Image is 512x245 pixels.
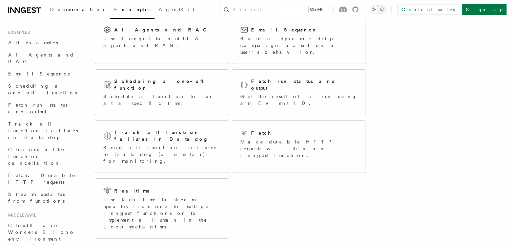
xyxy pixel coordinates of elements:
[5,49,80,68] a: AI Agents and RAG
[110,2,155,19] a: Examples
[114,78,221,91] h2: Scheduling a one-off function
[5,213,36,218] span: Middleware
[5,143,80,169] a: Cleanup after function cancellation
[240,93,357,107] p: Get the result of a run using an Event ID.
[370,5,386,14] button: Toggle dark mode
[5,99,80,118] a: Fetch run status and output
[251,78,357,91] h2: Fetch run status and output
[240,35,357,55] p: Build a dynamic drip campaign based on a user's behavior.
[5,188,80,207] a: Stream updates from functions
[5,118,80,143] a: Track all function failures in Datadog
[8,192,65,204] span: Stream updates from functions
[8,147,66,166] span: Cleanup after function cancellation
[251,130,272,136] h2: Fetch
[5,169,80,188] a: Fetch: Durable HTTP requests
[114,129,221,142] h2: Track all function failures in Datadog
[103,144,221,164] p: Send all function failures to Datadog (or similar) for monitoring.
[103,196,221,230] p: Use Realtime to stream updates from one to multiple Inngest functions or to implement a Human in ...
[8,71,71,76] span: Email Sequence
[232,17,366,64] a: Email SequenceBuild a dynamic drip campaign based on a user's behavior.
[8,83,79,95] span: Scheduling a one-off function
[232,120,366,173] a: FetchMake durable HTTP requests within an Inngest function.
[397,4,459,15] a: Contact sales
[50,7,106,12] span: Documentation
[114,187,150,194] h2: Realtime
[95,120,229,173] a: Track all function failures in DatadogSend all function failures to Datadog (or similar) for moni...
[8,40,58,45] span: All examples
[103,93,221,107] p: Schedule a function to run at a specific time.
[8,121,78,140] span: Track all function failures in Datadog
[114,7,150,12] span: Examples
[155,2,199,18] a: AgentKit
[232,69,366,115] a: Fetch run status and outputGet the result of a run using an Event ID.
[8,102,67,114] span: Fetch run status and output
[95,17,229,64] a: AI Agents and RAGUse Inngest to build AI agents and RAG.
[220,4,328,15] button: Search...Ctrl+K
[5,37,80,49] a: All examples
[5,68,80,80] a: Email Sequence
[5,30,30,35] span: Examples
[5,80,80,99] a: Scheduling a one-off function
[8,173,76,185] span: Fetch: Durable HTTP requests
[46,2,110,18] a: Documentation
[103,35,221,49] p: Use Inngest to build AI agents and RAG.
[240,138,357,159] p: Make durable HTTP requests within an Inngest function.
[159,7,194,12] span: AgentKit
[95,69,229,115] a: Scheduling a one-off functionSchedule a function to run at a specific time.
[251,26,316,33] h2: Email Sequence
[462,4,507,15] a: Sign Up
[95,178,229,239] a: RealtimeUse Realtime to stream updates from one to multiple Inngest functions or to implement a H...
[114,26,210,33] h2: AI Agents and RAG
[309,6,324,13] kbd: Ctrl+K
[8,52,74,64] span: AI Agents and RAG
